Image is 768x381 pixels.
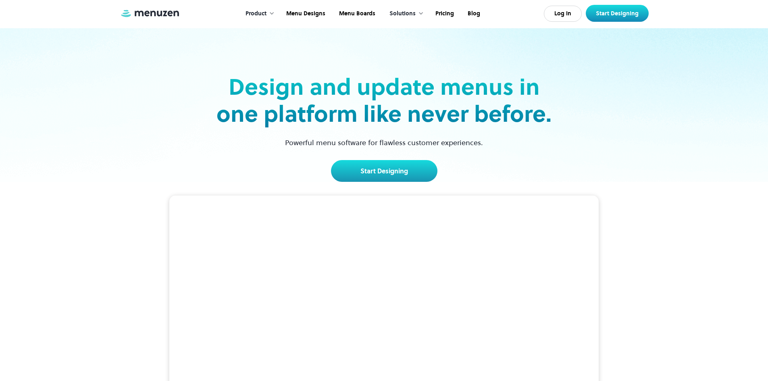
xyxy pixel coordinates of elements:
a: Log In [544,6,582,22]
a: Menu Boards [331,1,381,26]
a: Start Designing [586,5,649,22]
a: Menu Designs [279,1,331,26]
div: Product [246,9,266,18]
a: Pricing [428,1,460,26]
div: Product [237,1,279,26]
a: Start Designing [331,160,437,182]
a: Blog [460,1,486,26]
div: Solutions [389,9,416,18]
div: Solutions [381,1,428,26]
h2: Design and update menus in one platform like never before. [214,73,554,127]
p: Powerful menu software for flawless customer experiences. [275,137,493,148]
